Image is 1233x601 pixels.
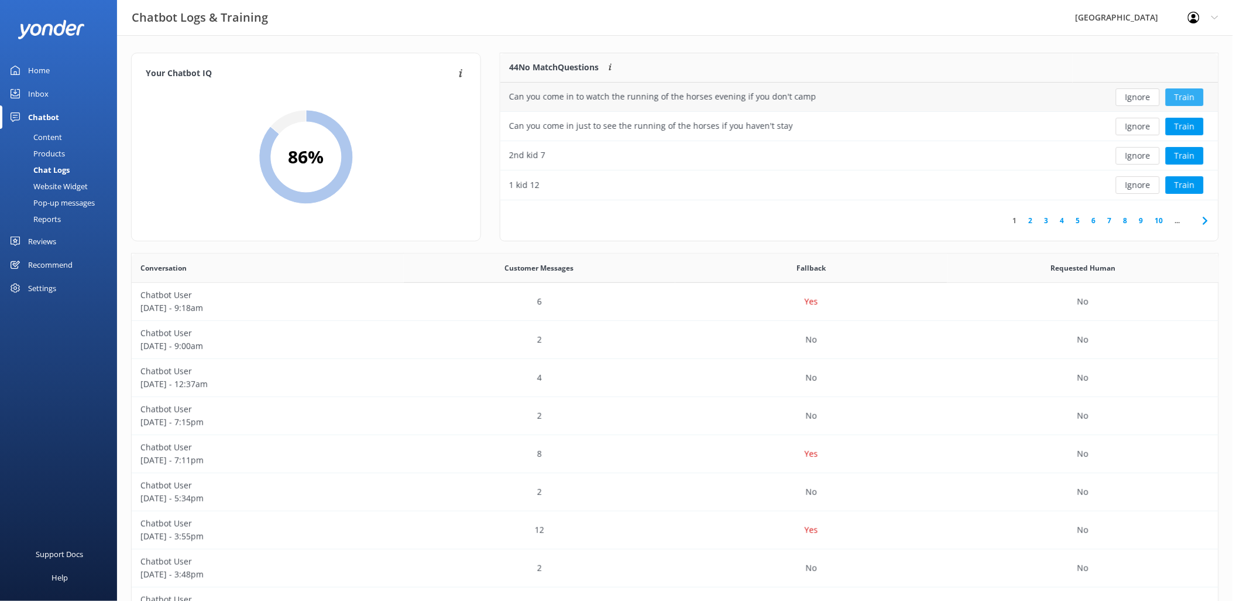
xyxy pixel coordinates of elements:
[1116,147,1160,165] button: Ignore
[28,230,56,253] div: Reviews
[132,549,1219,588] div: row
[1077,295,1088,308] p: No
[500,83,1218,200] div: grid
[140,517,395,530] p: Chatbot User
[806,562,817,575] p: No
[805,448,818,460] p: Yes
[806,486,817,498] p: No
[140,568,395,581] p: [DATE] - 3:48pm
[7,162,70,178] div: Chat Logs
[805,295,818,308] p: Yes
[500,112,1218,141] div: row
[806,409,817,422] p: No
[1102,215,1118,226] a: 7
[806,371,817,384] p: No
[7,178,117,194] a: Website Widget
[1169,215,1186,226] span: ...
[51,566,68,589] div: Help
[535,524,544,537] p: 12
[500,141,1218,170] div: row
[132,321,1219,359] div: row
[805,524,818,537] p: Yes
[28,105,59,129] div: Chatbot
[537,409,542,422] p: 2
[7,129,62,145] div: Content
[140,441,395,454] p: Chatbot User
[288,143,324,171] h2: 86 %
[146,67,455,80] h4: Your Chatbot IQ
[1086,215,1102,226] a: 6
[1077,562,1088,575] p: No
[1118,215,1134,226] a: 8
[1116,88,1160,106] button: Ignore
[500,170,1218,200] div: row
[140,262,187,274] span: Conversation
[140,302,395,315] p: [DATE] - 9:18am
[140,530,395,543] p: [DATE] - 3:55pm
[1149,215,1169,226] a: 10
[1039,215,1055,226] a: 3
[140,340,395,353] p: [DATE] - 9:00am
[140,479,395,492] p: Chatbot User
[1023,215,1039,226] a: 2
[537,333,542,346] p: 2
[537,562,542,575] p: 2
[1116,176,1160,194] button: Ignore
[18,20,85,39] img: yonder-white-logo.png
[509,119,793,132] div: Can you come in just to see the running of the horses if you haven't stay
[36,542,84,566] div: Support Docs
[28,253,73,276] div: Recommend
[796,262,826,274] span: Fallback
[1166,147,1204,165] button: Train
[140,365,395,378] p: Chatbot User
[132,359,1219,397] div: row
[140,492,395,505] p: [DATE] - 5:34pm
[7,162,117,178] a: Chat Logs
[537,295,542,308] p: 6
[1077,448,1088,460] p: No
[132,473,1219,511] div: row
[1077,486,1088,498] p: No
[7,178,88,194] div: Website Widget
[1007,215,1023,226] a: 1
[140,416,395,429] p: [DATE] - 7:15pm
[509,90,816,103] div: Can you come in to watch the running of the horses evening if you don't camp
[7,145,65,162] div: Products
[7,129,117,145] a: Content
[1077,333,1088,346] p: No
[1116,118,1160,135] button: Ignore
[509,179,540,192] div: 1 kid 12
[1166,118,1204,135] button: Train
[7,194,95,211] div: Pop-up messages
[537,371,542,384] p: 4
[132,8,268,27] h3: Chatbot Logs & Training
[140,289,395,302] p: Chatbot User
[140,327,395,340] p: Chatbot User
[1077,409,1088,422] p: No
[806,333,817,346] p: No
[132,511,1219,549] div: row
[132,283,1219,321] div: row
[1134,215,1149,226] a: 9
[7,194,117,211] a: Pop-up messages
[1055,215,1070,226] a: 4
[132,397,1219,435] div: row
[509,61,599,74] p: 44 No Match Questions
[140,403,395,416] p: Chatbot User
[1070,215,1086,226] a: 5
[7,145,117,162] a: Products
[7,211,61,227] div: Reports
[1166,88,1204,106] button: Train
[537,486,542,498] p: 2
[28,276,56,300] div: Settings
[1077,371,1088,384] p: No
[28,82,49,105] div: Inbox
[1077,524,1088,537] p: No
[509,149,545,162] div: 2nd kid 7
[28,59,50,82] div: Home
[500,83,1218,112] div: row
[140,555,395,568] p: Chatbot User
[132,435,1219,473] div: row
[140,378,395,391] p: [DATE] - 12:37am
[537,448,542,460] p: 8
